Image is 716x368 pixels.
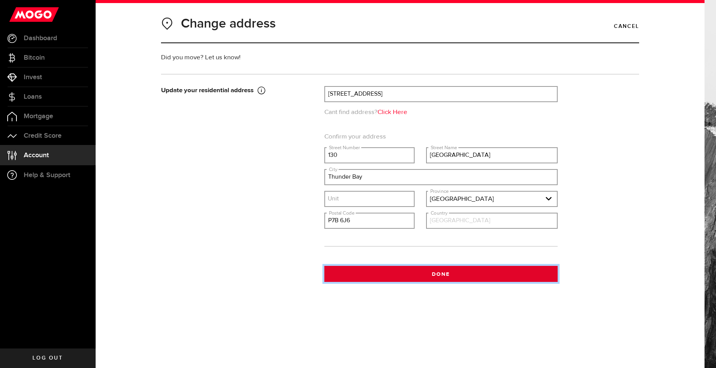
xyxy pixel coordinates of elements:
input: City [325,170,557,184]
span: Account [24,152,49,159]
label: City [327,164,338,174]
span: Loans [24,93,42,100]
input: Address [325,87,557,101]
label: Street Name [428,142,458,152]
label: Street Number [327,142,361,152]
button: Done [324,266,558,282]
h1: Change address [181,14,276,34]
span: Invest [24,74,42,81]
span: Bitcoin [24,54,45,61]
label: Province [428,186,450,195]
label: Postal Code [327,208,356,217]
span: Credit Score [24,132,62,139]
input: Suite (Optional) [325,192,414,206]
label: Country [428,208,449,217]
span: Help & Support [24,172,70,179]
a: Cancel [614,20,639,33]
input: Street Name [427,148,557,163]
span: Log out [33,355,63,361]
input: Country [427,213,557,228]
a: expand select [427,192,557,206]
input: Postal Code [325,213,414,228]
div: Update your residential address [161,86,313,95]
input: Street Number [325,148,414,163]
a: Click Here [378,109,407,116]
button: Open LiveChat chat widget [6,3,29,26]
span: Cant find address? [324,109,407,116]
span: Confirm your address [319,132,563,142]
div: Did you move? Let us know! [155,53,311,62]
span: Mortgage [24,113,53,120]
span: Dashboard [24,35,57,42]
